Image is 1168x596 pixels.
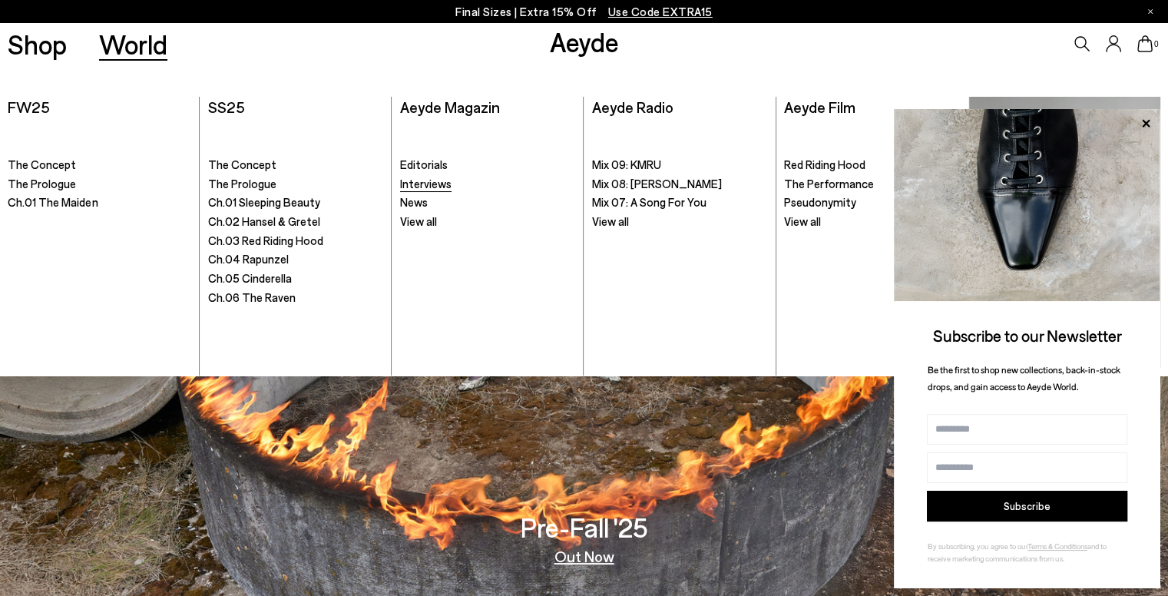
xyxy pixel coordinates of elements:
[1137,35,1153,52] a: 0
[400,177,575,192] a: Interviews
[592,195,706,209] span: Mix 07: A Song For You
[550,25,619,58] a: Aeyde
[208,233,323,247] span: Ch.03 Red Riding Hood
[592,157,767,173] a: Mix 09: KMRU
[592,195,767,210] a: Mix 07: A Song For You
[208,98,245,116] a: SS25
[400,157,575,173] a: Editorials
[933,326,1122,345] span: Subscribe to our Newsletter
[400,98,500,116] a: Aeyde Magazin
[8,31,67,58] a: Shop
[554,548,614,564] a: Out Now
[8,157,191,173] a: The Concept
[208,271,383,286] a: Ch.05 Cinderella
[208,157,276,171] span: The Concept
[1153,40,1160,48] span: 0
[784,214,821,228] span: View all
[784,177,874,190] span: The Performance
[208,271,292,285] span: Ch.05 Cinderella
[927,491,1127,521] button: Subscribe
[969,97,1160,367] a: Aeyde Magazin
[208,195,383,210] a: Ch.01 Sleeping Beauty
[894,109,1160,301] img: ca3f721fb6ff708a270709c41d776025.jpg
[208,214,320,228] span: Ch.02 Hansel & Gretel
[592,177,767,192] a: Mix 08: [PERSON_NAME]
[592,214,629,228] span: View all
[8,195,191,210] a: Ch.01 The Maiden
[928,364,1120,392] span: Be the first to shop new collections, back-in-stock drops, and gain access to Aeyde World.
[208,290,383,306] a: Ch.06 The Raven
[784,195,856,209] span: Pseudonymity
[521,514,648,541] h3: Pre-Fall '25
[400,195,428,209] span: News
[592,214,767,230] a: View all
[208,252,383,267] a: Ch.04 Rapunzel
[784,177,960,192] a: The Performance
[784,98,855,116] a: Aeyde Film
[8,98,50,116] a: FW25
[784,157,960,173] a: Red Riding Hood
[208,157,383,173] a: The Concept
[208,233,383,249] a: Ch.03 Red Riding Hood
[592,98,673,116] a: Aeyde Radio
[784,157,865,171] span: Red Riding Hood
[208,252,289,266] span: Ch.04 Rapunzel
[592,157,661,171] span: Mix 09: KMRU
[400,214,575,230] a: View all
[400,157,448,171] span: Editorials
[608,5,713,18] span: Navigate to /collections/ss25-final-sizes
[784,214,960,230] a: View all
[208,195,320,209] span: Ch.01 Sleeping Beauty
[400,177,452,190] span: Interviews
[455,2,713,22] p: Final Sizes | Extra 15% Off
[208,290,296,304] span: Ch.06 The Raven
[208,177,276,190] span: The Prologue
[1027,541,1087,551] a: Terms & Conditions
[8,177,76,190] span: The Prologue
[928,541,1027,551] span: By subscribing, you agree to our
[400,195,575,210] a: News
[8,177,191,192] a: The Prologue
[400,214,437,228] span: View all
[208,177,383,192] a: The Prologue
[99,31,167,58] a: World
[969,97,1160,367] img: X-exploration-v2_1_900x.png
[784,195,960,210] a: Pseudonymity
[8,157,76,171] span: The Concept
[8,195,98,209] span: Ch.01 The Maiden
[592,177,722,190] span: Mix 08: [PERSON_NAME]
[208,214,383,230] a: Ch.02 Hansel & Gretel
